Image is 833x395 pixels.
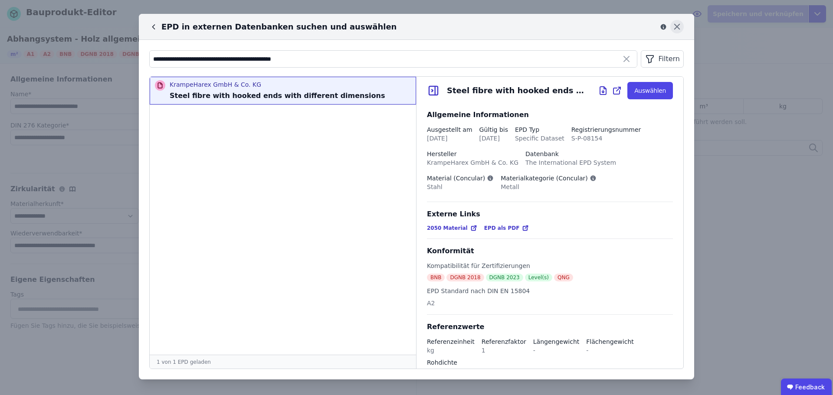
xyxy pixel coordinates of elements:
div: Stahl [427,183,494,191]
div: Externe Links [427,209,673,219]
div: BNB [427,274,445,281]
div: Registrierungsnummer [571,125,641,134]
div: 5626.3 kg/m³ [427,367,468,375]
div: DGNB 2018 [446,274,484,281]
div: QNG [554,274,573,281]
div: S-P-08154 [571,134,641,143]
p: KrampeHarex GmbH & Co. KG [170,80,385,89]
div: Flächengewicht [586,337,633,346]
span: 2050 Material [427,225,468,232]
div: Längengewicht [533,337,580,346]
div: EPD Typ [515,125,564,134]
div: [DATE] [427,134,472,143]
div: Steel fibre with hooked ends with different dimensions [447,85,586,97]
div: Material (Concular) [427,174,494,183]
div: Specific Dataset [515,134,564,143]
div: Gültig bis [479,125,508,134]
div: Rohdichte [427,358,468,367]
div: Referenzwerte [427,322,673,332]
div: 1 [482,346,526,355]
div: Kompatibilität für Zertifizierungen [427,261,575,274]
div: Datenbank [525,150,616,158]
button: Auswählen [627,82,673,99]
div: 1 von 1 EPD geladen [150,355,416,369]
p: Steel fibre with hooked ends with different dimensions [170,91,385,101]
div: Referenzeinheit [427,337,475,346]
div: Konformität [427,246,673,256]
div: A2 [427,299,530,307]
div: Metall [501,183,597,191]
div: Referenzfaktor [482,337,526,346]
div: [DATE] [479,134,508,143]
div: The International EPD System [525,158,616,167]
div: kg [427,346,475,355]
div: KrampeHarex GmbH & Co. KG [427,158,518,167]
div: Ausgestellt am [427,125,472,134]
div: - [586,346,633,355]
div: - [533,346,580,355]
div: EPD Standard nach DIN EN 15804 [427,287,530,299]
button: Filtern [641,50,684,68]
div: EPD in externen Datenbanken suchen und auswählen [149,21,397,33]
div: Hersteller [427,150,518,158]
div: Materialkategorie (Concular) [501,174,597,183]
div: DGNB 2023 [486,274,523,281]
span: EPD als PDF [484,225,520,232]
div: Allgemeine Informationen [427,110,673,120]
div: Level(s) [525,274,552,281]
